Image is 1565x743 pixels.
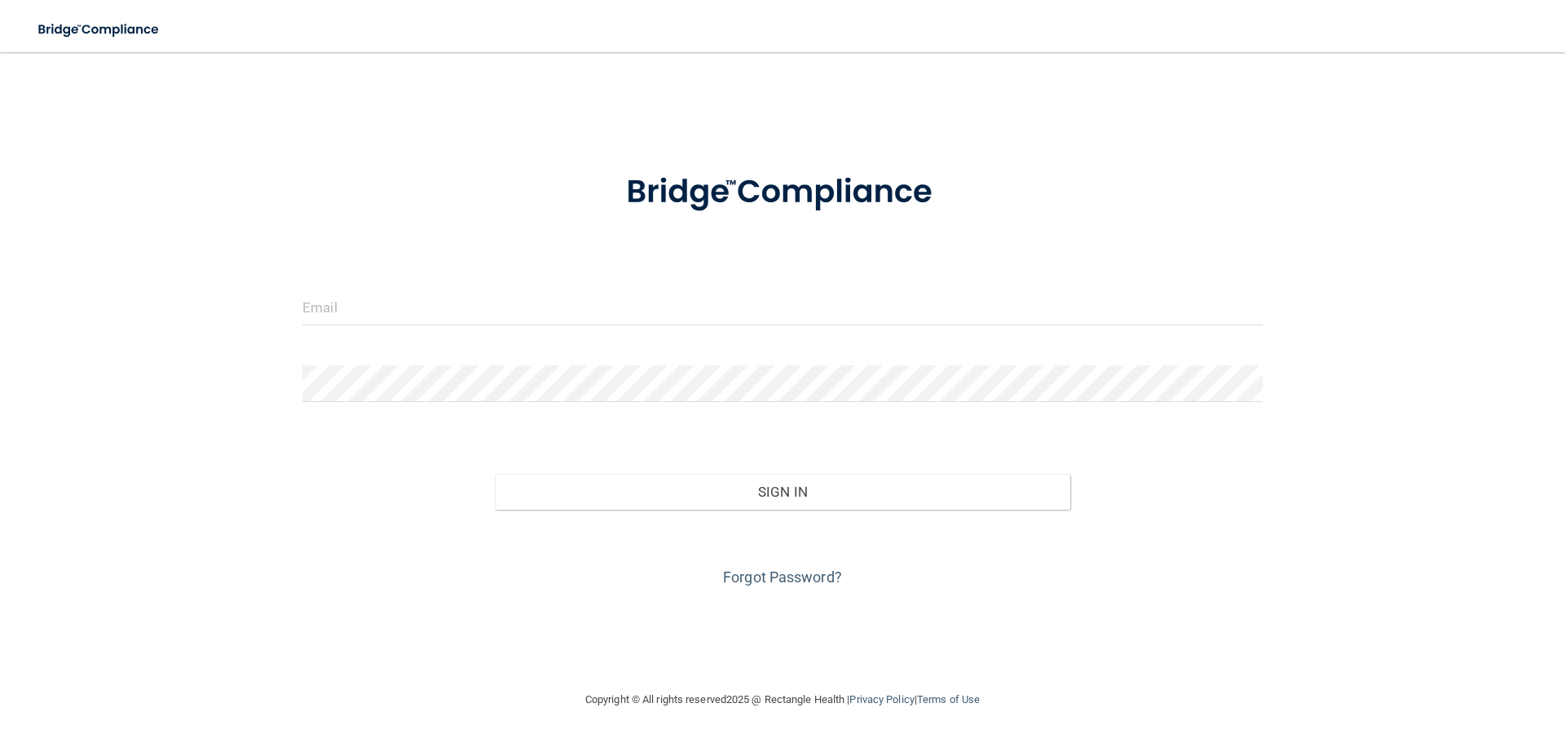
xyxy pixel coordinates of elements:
[302,289,1263,325] input: Email
[849,693,914,705] a: Privacy Policy
[723,568,842,586] a: Forgot Password?
[24,13,174,46] img: bridge_compliance_login_screen.278c3ca4.svg
[485,674,1080,726] div: Copyright © All rights reserved 2025 @ Rectangle Health | |
[593,150,972,235] img: bridge_compliance_login_screen.278c3ca4.svg
[917,693,980,705] a: Terms of Use
[495,474,1071,510] button: Sign In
